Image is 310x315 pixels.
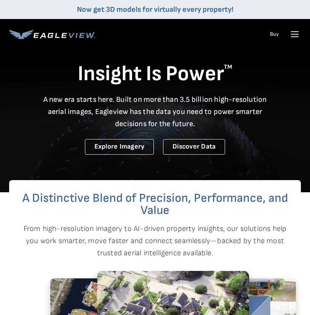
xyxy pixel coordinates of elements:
[270,31,279,38] a: Buy
[77,5,233,14] a: Now get 3D models for virtually every property!
[38,93,272,130] p: A new era starts here. Built on more than 3.5 billion high-resolution aerial images, Eagleview ha...
[85,139,154,155] a: Explore Imagery
[224,63,232,71] sup: TM
[9,223,301,259] p: From high-resolution imagery to AI-driven property insights, our solutions help you work smarter,...
[9,192,301,217] h2: A Distinctive Blend of Precision, Performance, and Value
[163,139,225,155] a: Discover Data
[9,61,301,87] h1: Insight Is Power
